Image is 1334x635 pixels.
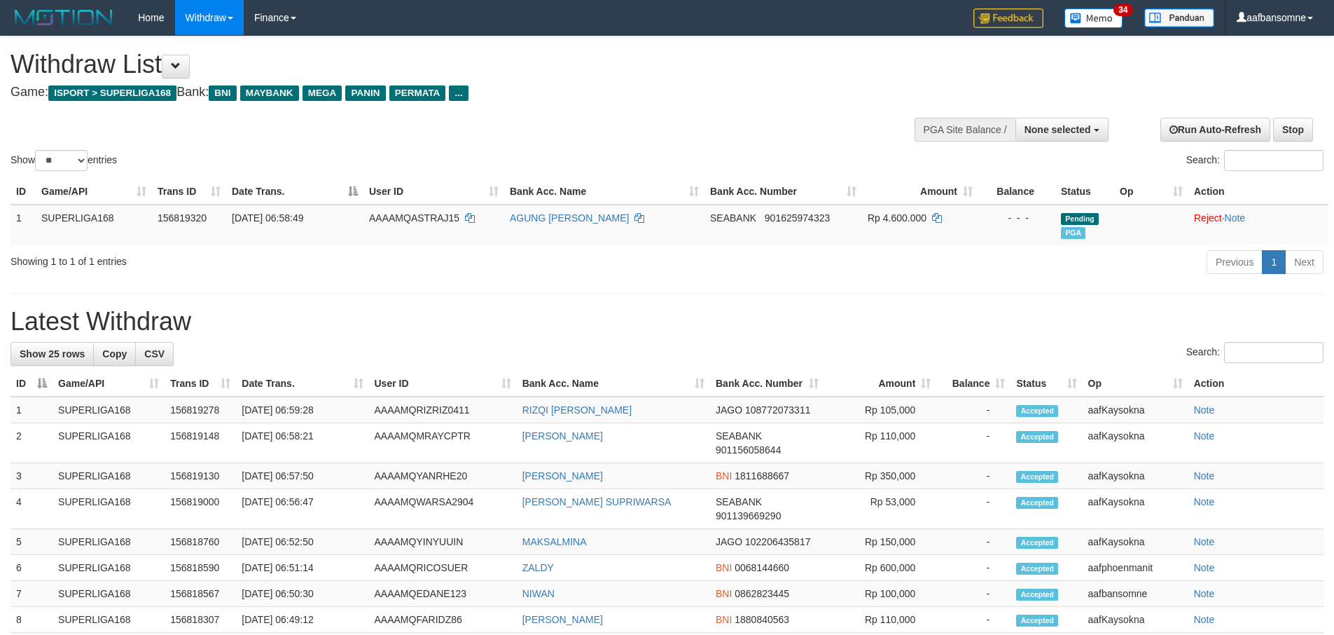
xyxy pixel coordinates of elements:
td: AAAAMQYINYUUIN [369,529,517,555]
span: None selected [1024,124,1091,135]
td: aafKaysokna [1083,607,1188,633]
span: Accepted [1016,431,1058,443]
td: aafKaysokna [1083,489,1188,529]
th: Amount: activate to sort column ascending [862,179,978,205]
td: [DATE] 06:49:12 [236,607,368,633]
td: 156818307 [165,607,236,633]
td: Rp 350,000 [824,463,936,489]
th: Bank Acc. Number: activate to sort column ascending [704,179,862,205]
a: Copy [93,342,136,366]
td: - [936,489,1010,529]
a: Note [1194,430,1215,442]
td: Rp 53,000 [824,489,936,529]
a: CSV [135,342,174,366]
span: Marked by aafromsomean [1061,227,1085,239]
a: Note [1194,614,1215,625]
div: - - - [984,211,1050,225]
span: SEABANK [710,212,756,224]
td: Rp 150,000 [824,529,936,555]
td: aafKaysokna [1083,463,1188,489]
td: 4 [11,489,53,529]
td: Rp 110,000 [824,423,936,463]
td: [DATE] 06:58:21 [236,423,368,463]
span: SEABANK [716,496,762,507]
span: MAYBANK [240,86,299,101]
span: Copy 0068144660 to clipboard [735,562,789,573]
td: SUPERLIGA168 [53,581,165,607]
span: BNI [716,470,732,482]
th: ID: activate to sort column descending [11,371,53,397]
span: Copy 108772073311 to clipboard [745,404,810,416]
div: PGA Site Balance / [915,118,1015,142]
td: [DATE] 06:52:50 [236,529,368,555]
h1: Latest Withdraw [11,308,1323,336]
td: 6 [11,555,53,581]
span: Copy 901139669290 to clipboard [716,510,781,521]
td: AAAAMQWARSA2904 [369,489,517,529]
span: 34 [1113,4,1132,16]
td: [DATE] 06:50:30 [236,581,368,607]
th: Op: activate to sort column ascending [1083,371,1188,397]
th: Trans ID: activate to sort column ascending [152,179,226,205]
a: Run Auto-Refresh [1160,118,1270,142]
td: AAAAMQRIZRIZ0411 [369,397,517,423]
td: AAAAMQYANRHE20 [369,463,517,489]
td: Rp 110,000 [824,607,936,633]
th: User ID: activate to sort column ascending [363,179,504,205]
td: [DATE] 06:57:50 [236,463,368,489]
th: Action [1188,179,1328,205]
a: 1 [1262,250,1286,274]
th: Balance: activate to sort column ascending [936,371,1010,397]
span: BNI [716,588,732,599]
td: SUPERLIGA168 [53,463,165,489]
th: Balance [978,179,1055,205]
div: Showing 1 to 1 of 1 entries [11,249,546,268]
td: Rp 105,000 [824,397,936,423]
td: 156818760 [165,529,236,555]
span: Copy 901625974323 to clipboard [765,212,830,224]
td: aafbansomne [1083,581,1188,607]
input: Search: [1224,342,1323,363]
span: BNI [209,86,236,101]
td: AAAAMQRICOSUER [369,555,517,581]
span: PERMATA [389,86,446,101]
a: [PERSON_NAME] [522,470,603,482]
img: Button%20Memo.svg [1064,8,1123,28]
span: Rp 4.600.000 [868,212,926,224]
th: Date Trans.: activate to sort column ascending [236,371,368,397]
td: [DATE] 06:56:47 [236,489,368,529]
td: - [936,423,1010,463]
span: Accepted [1016,497,1058,509]
td: 156819130 [165,463,236,489]
a: MAKSALMINA [522,536,587,547]
a: Note [1194,470,1215,482]
th: User ID: activate to sort column ascending [369,371,517,397]
td: [DATE] 06:59:28 [236,397,368,423]
a: Note [1194,404,1215,416]
th: Bank Acc. Name: activate to sort column ascending [504,179,704,205]
img: panduan.png [1144,8,1214,27]
td: [DATE] 06:51:14 [236,555,368,581]
a: Stop [1273,118,1313,142]
td: 2 [11,423,53,463]
th: Bank Acc. Number: activate to sort column ascending [710,371,824,397]
a: Reject [1194,212,1222,224]
span: Accepted [1016,615,1058,627]
a: RIZQI [PERSON_NAME] [522,404,632,416]
a: Note [1194,496,1215,507]
th: Game/API: activate to sort column ascending [53,371,165,397]
span: Pending [1061,213,1099,225]
label: Search: [1186,342,1323,363]
span: Accepted [1016,405,1058,417]
a: AGUNG [PERSON_NAME] [510,212,629,224]
span: Accepted [1016,589,1058,601]
a: Note [1194,536,1215,547]
button: None selected [1015,118,1109,142]
td: 3 [11,463,53,489]
td: SUPERLIGA168 [53,555,165,581]
td: 156819000 [165,489,236,529]
td: SUPERLIGA168 [36,205,152,245]
h4: Game: Bank: [11,86,875,100]
td: 156819278 [165,397,236,423]
td: 5 [11,529,53,555]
